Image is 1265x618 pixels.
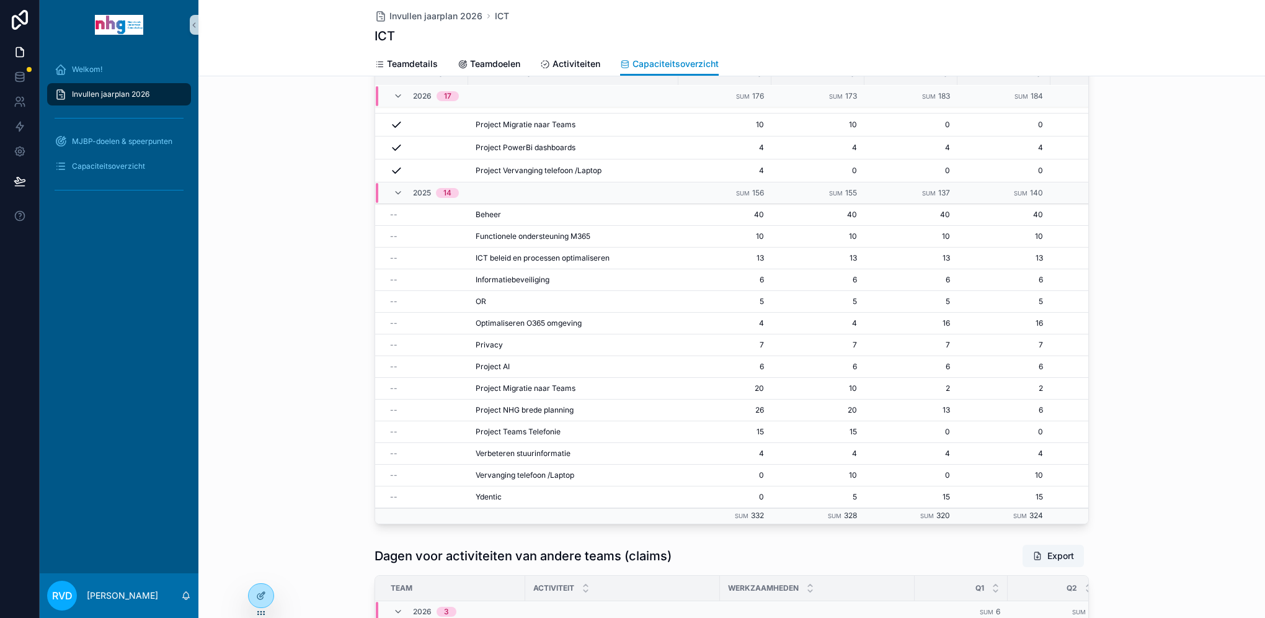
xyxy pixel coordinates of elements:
[476,383,671,393] a: Project Migratie naar Teams
[1058,362,1136,372] span: 24
[387,58,438,70] span: Teamdetails
[686,253,764,263] a: 13
[1058,405,1136,415] a: 65
[751,511,764,520] span: 332
[872,297,950,307] a: 5
[553,58,600,70] span: Activiteiten
[686,405,764,415] span: 26
[965,231,1043,241] a: 10
[779,318,857,328] span: 4
[965,166,1043,176] a: 0
[779,383,857,393] span: 10
[779,470,857,480] span: 10
[779,253,857,263] span: 13
[444,607,449,617] div: 3
[686,383,764,393] a: 20
[1058,210,1136,220] span: 160
[476,210,671,220] a: Beheer
[872,143,950,153] a: 4
[872,318,950,328] a: 16
[779,492,857,502] a: 5
[476,470,671,480] a: Vervanging telefoon /Laptop
[779,275,857,285] span: 6
[936,511,950,520] span: 320
[686,231,764,241] span: 10
[872,231,950,241] span: 10
[443,188,451,198] div: 14
[413,607,432,617] span: 2026
[1058,449,1136,459] span: 16
[686,275,764,285] span: 6
[533,583,574,593] span: Activiteit
[540,53,600,78] a: Activiteiten
[390,340,461,350] a: --
[752,188,764,197] span: 156
[1031,91,1043,100] span: 184
[872,120,950,130] a: 0
[872,166,950,176] a: 0
[779,427,857,437] span: 15
[1058,492,1136,502] a: 35
[476,362,671,372] a: Project AI
[476,275,671,285] a: Informatiebeveiliging
[779,362,857,372] a: 6
[965,449,1043,459] span: 4
[686,470,764,480] a: 0
[1014,190,1028,197] small: Sum
[965,143,1043,153] span: 4
[390,318,461,328] a: --
[470,58,520,70] span: Teamdoelen
[1058,275,1136,285] a: 24
[686,362,764,372] span: 6
[779,210,857,220] span: 40
[779,143,857,153] a: 4
[686,492,764,502] span: 0
[476,449,570,459] span: Verbeteren stuurinformatie
[922,190,936,197] small: Sum
[686,340,764,350] span: 7
[476,449,671,459] a: Verbeteren stuurinformatie
[872,362,950,372] span: 6
[476,120,575,130] span: Project Migratie naar Teams
[47,58,191,81] a: Welkom!
[632,58,719,70] span: Capaciteitsoverzicht
[1058,340,1136,350] a: 28
[476,166,671,176] a: Project Vervanging telefoon /Laptop
[390,449,397,459] span: --
[1058,383,1136,393] a: 34
[828,513,841,519] small: Sum
[779,120,857,130] a: 10
[476,340,671,350] a: Privacy
[686,120,764,130] a: 10
[872,383,950,393] a: 2
[476,318,671,328] a: Optimaliseren O365 omgeving
[476,143,575,153] span: Project PowerBi dashboards
[965,318,1043,328] span: 16
[965,405,1043,415] a: 6
[872,210,950,220] a: 40
[965,297,1043,307] span: 5
[938,188,950,197] span: 137
[686,297,764,307] span: 5
[686,210,764,220] a: 40
[686,166,764,176] a: 4
[1058,231,1136,241] a: 40
[920,513,934,519] small: Sum
[476,297,671,307] a: OR
[476,275,549,285] span: Informatiebeveiliging
[72,65,102,74] span: Welkom!
[390,405,461,415] a: --
[872,470,950,480] a: 0
[872,449,950,459] a: 4
[476,405,574,415] span: Project NHG brede planning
